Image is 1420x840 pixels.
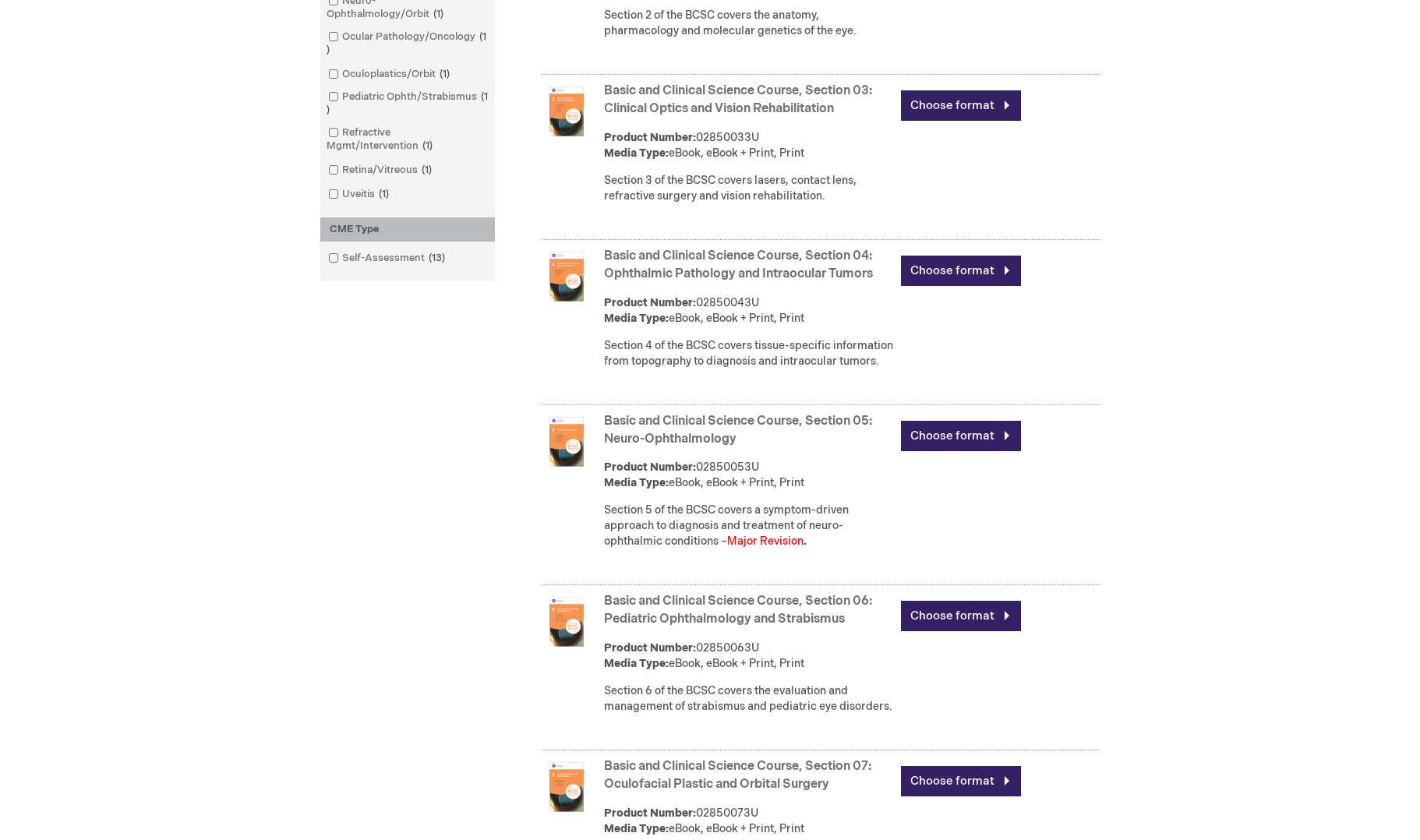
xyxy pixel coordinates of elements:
div: Section 5 of the BCSC covers a symptom-driven approach to diagnosis and treatment of neuro-ophtha... [604,503,893,549]
span: 1 [327,90,488,116]
strong: Media Type: [604,312,669,325]
strong: Media Type: [604,822,669,835]
div: Section 4 of the BCSC covers tissue-specific information from topography to diagnosis and intraoc... [604,338,893,369]
div: 02850053U eBook, eBook + Print, Print [604,460,893,491]
div: 02850073U eBook, eBook + Print, Print [604,806,893,837]
a: Basic and Clinical Science Course, Section 03: Clinical Optics and Vision Rehabilitation [604,83,872,116]
span: 1 [375,188,393,200]
font: Major Revision [727,535,804,548]
a: Choose format [901,766,1021,796]
strong: Media Type: [604,146,669,160]
strong: Product Number: [604,806,696,820]
a: Ocular Pathology/Oncology1 [324,30,491,58]
a: Choose format [901,256,1021,286]
strong: Product Number: [604,641,696,655]
a: Choose format [901,421,1021,451]
div: Section 3 of the BCSC covers lasers, contact lens, refractive surgery and vision rehabilitation. [604,173,893,204]
img: Basic and Clinical Science Course, Section 06: Pediatric Ophthalmology and Strabismus [542,597,592,647]
strong: Product Number: [604,131,696,144]
div: 02850043U eBook, eBook + Print, Print [604,295,893,326]
strong: . [804,535,807,548]
span: 1 [327,30,486,56]
strong: Media Type: [604,657,669,670]
div: Section 2 of the BCSC covers the anatomy, pharmacology and molecular genetics of the eye. [604,8,893,39]
a: Choose format [901,601,1021,631]
span: 1 [418,164,436,176]
a: Choose format [901,90,1021,121]
span: 13 [425,252,449,264]
a: Oculoplastics/Orbit1 [324,67,456,82]
a: Basic and Clinical Science Course, Section 05: Neuro-Ophthalmology [604,414,872,446]
div: CME Type [320,217,495,242]
a: Basic and Clinical Science Course, Section 06: Pediatric Ophthalmology and Strabismus [604,594,872,626]
a: Uveitis1 [324,187,395,202]
a: Refractive Mgmt/Intervention1 [324,125,491,154]
a: Pediatric Ophth/Strabismus1 [324,90,491,118]
span: 1 [419,139,436,152]
a: Basic and Clinical Science Course, Section 07: Oculofacial Plastic and Orbital Surgery [604,759,871,792]
a: Retina/Vitreous1 [324,163,438,178]
span: 1 [429,8,447,20]
div: 02850033U eBook, eBook + Print, Print [604,130,893,161]
a: Self-Assessment13 [324,251,451,266]
div: 02850063U eBook, eBook + Print, Print [604,641,893,672]
strong: Product Number: [604,296,696,309]
img: Basic and Clinical Science Course, Section 04: Ophthalmic Pathology and Intraocular Tumors [542,252,592,302]
a: Basic and Clinical Science Course, Section 04: Ophthalmic Pathology and Intraocular Tumors [604,249,873,281]
strong: Media Type: [604,476,669,489]
strong: Product Number: [604,461,696,474]
img: Basic and Clinical Science Course, Section 07: Oculofacial Plastic and Orbital Surgery [542,762,592,812]
img: Basic and Clinical Science Course, Section 03: Clinical Optics and Vision Rehabilitation [542,86,592,136]
img: Basic and Clinical Science Course, Section 05: Neuro-Ophthalmology [542,417,592,467]
div: Section 6 of the BCSC covers the evaluation and management of strabismus and pediatric eye disord... [604,683,893,715]
span: 1 [436,68,454,80]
